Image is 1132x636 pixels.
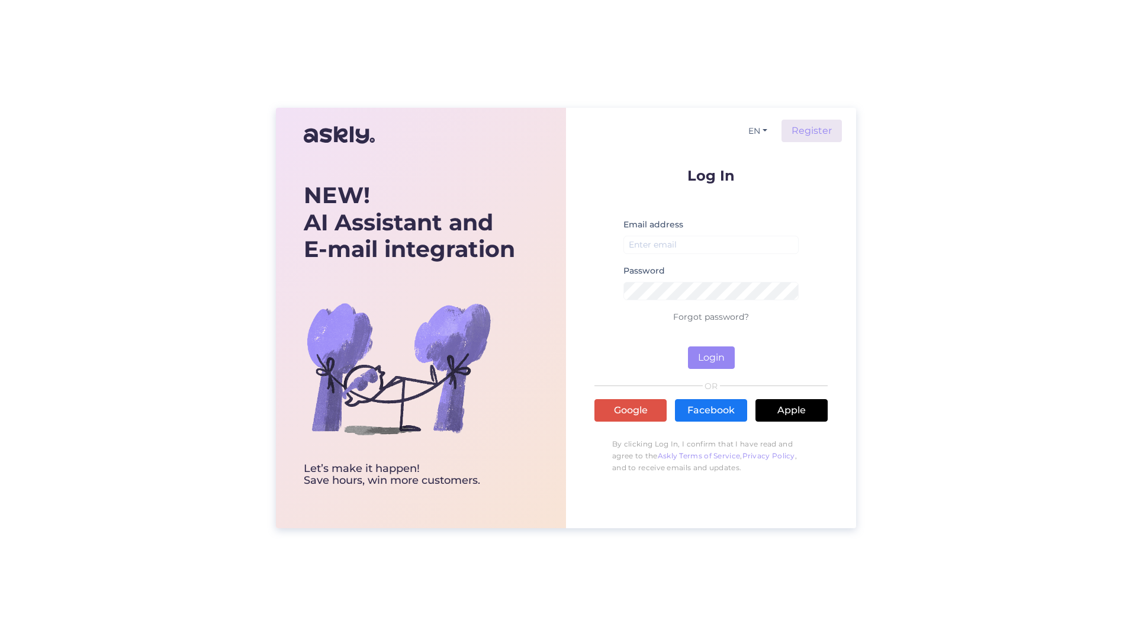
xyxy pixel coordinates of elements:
[623,236,799,254] input: Enter email
[742,451,795,460] a: Privacy Policy
[594,432,828,480] p: By clicking Log In, I confirm that I have read and agree to the , , and to receive emails and upd...
[755,399,828,422] a: Apple
[658,451,741,460] a: Askly Terms of Service
[304,274,493,463] img: bg-askly
[304,181,370,209] b: NEW!
[623,265,665,277] label: Password
[782,120,842,142] a: Register
[594,168,828,183] p: Log In
[688,346,735,369] button: Login
[304,463,515,487] div: Let’s make it happen! Save hours, win more customers.
[673,311,749,322] a: Forgot password?
[675,399,747,422] a: Facebook
[304,121,375,149] img: Askly
[594,399,667,422] a: Google
[703,382,720,390] span: OR
[623,219,683,231] label: Email address
[304,182,515,263] div: AI Assistant and E-mail integration
[744,123,772,140] button: EN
